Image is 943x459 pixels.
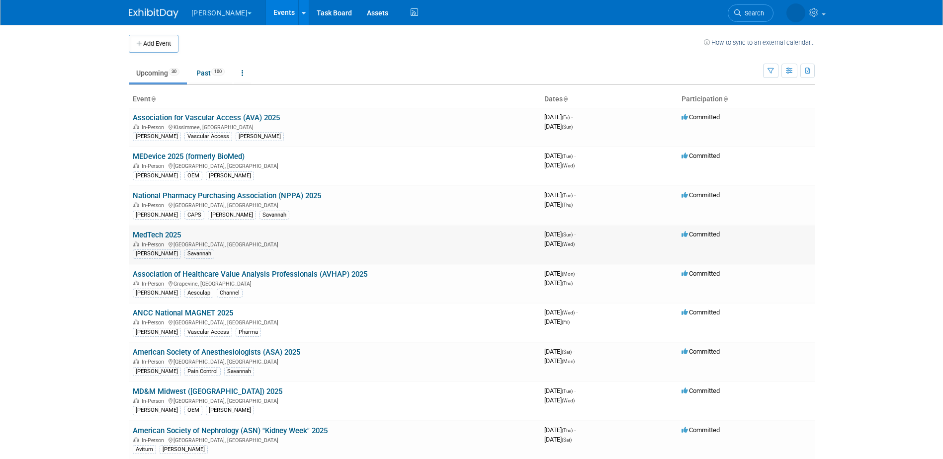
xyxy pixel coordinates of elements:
button: Add Event [129,35,178,53]
div: [GEOGRAPHIC_DATA], [GEOGRAPHIC_DATA] [133,357,536,365]
span: - [573,348,575,355]
span: 30 [169,68,179,76]
img: In-Person Event [133,241,139,246]
span: [DATE] [544,357,575,365]
span: - [574,387,576,394]
span: 100 [211,68,225,76]
span: (Sun) [562,232,573,237]
div: [PERSON_NAME] [133,132,181,141]
span: [DATE] [544,230,576,238]
span: In-Person [142,398,167,404]
span: [DATE] [544,123,573,130]
span: In-Person [142,202,167,209]
img: In-Person Event [133,124,139,129]
span: [DATE] [544,152,576,159]
span: [DATE] [544,161,575,169]
img: In-Person Event [133,163,139,168]
span: Committed [682,270,720,277]
div: Kissimmee, [GEOGRAPHIC_DATA] [133,123,536,131]
span: [DATE] [544,396,575,404]
div: [PERSON_NAME] [133,171,181,180]
span: (Mon) [562,359,575,364]
span: [DATE] [544,387,576,394]
a: MedTech 2025 [133,230,181,239]
span: Committed [682,230,720,238]
span: (Thu) [562,202,573,208]
span: Committed [682,113,720,121]
span: (Mon) [562,271,575,277]
span: In-Person [142,359,167,365]
span: (Sat) [562,349,572,355]
th: Participation [678,91,815,108]
div: Savannah [184,249,214,258]
a: Association of Healthcare Value Analysis Professionals (AVHAP) 2025 [133,270,367,279]
img: In-Person Event [133,398,139,403]
span: [DATE] [544,113,573,121]
div: Savannah [259,211,289,220]
div: [GEOGRAPHIC_DATA], [GEOGRAPHIC_DATA] [133,240,536,248]
span: [DATE] [544,426,576,434]
span: In-Person [142,124,167,131]
div: Channel [217,289,243,298]
img: ExhibitDay [129,8,178,18]
th: Event [129,91,540,108]
a: Sort by Participation Type [723,95,728,103]
span: In-Person [142,163,167,169]
div: [GEOGRAPHIC_DATA], [GEOGRAPHIC_DATA] [133,161,536,169]
div: Aesculap [184,289,213,298]
span: (Tue) [562,193,573,198]
span: (Tue) [562,153,573,159]
span: (Wed) [562,310,575,315]
span: Committed [682,308,720,316]
div: [PERSON_NAME] [133,328,181,337]
img: In-Person Event [133,437,139,442]
span: (Fri) [562,319,570,325]
div: [GEOGRAPHIC_DATA], [GEOGRAPHIC_DATA] [133,436,536,444]
div: [PERSON_NAME] [208,211,256,220]
span: (Wed) [562,163,575,168]
span: In-Person [142,281,167,287]
a: Sort by Event Name [151,95,156,103]
img: In-Person Event [133,319,139,324]
span: (Sat) [562,437,572,443]
img: In-Person Event [133,202,139,207]
a: MD&M Midwest ([GEOGRAPHIC_DATA]) 2025 [133,387,282,396]
a: American Society of Anesthesiologists (ASA) 2025 [133,348,300,357]
a: ANCC National MAGNET 2025 [133,308,233,317]
a: Past100 [189,64,232,82]
th: Dates [540,91,678,108]
div: [GEOGRAPHIC_DATA], [GEOGRAPHIC_DATA] [133,318,536,326]
a: Search [728,4,773,22]
a: Upcoming30 [129,64,187,82]
div: Pharma [236,328,261,337]
span: - [571,113,573,121]
span: Committed [682,426,720,434]
span: (Thu) [562,281,573,286]
span: (Tue) [562,388,573,394]
div: [PERSON_NAME] [236,132,284,141]
div: [GEOGRAPHIC_DATA], [GEOGRAPHIC_DATA] [133,396,536,404]
span: [DATE] [544,240,575,247]
div: OEM [184,171,202,180]
span: Committed [682,152,720,159]
span: - [574,191,576,199]
span: (Wed) [562,398,575,403]
div: [GEOGRAPHIC_DATA], [GEOGRAPHIC_DATA] [133,201,536,209]
div: Avitum [133,445,156,454]
div: [PERSON_NAME] [160,445,208,454]
div: [PERSON_NAME] [206,171,254,180]
div: [PERSON_NAME] [133,249,181,258]
span: - [574,152,576,159]
div: Pain Control [184,367,221,376]
span: - [574,426,576,434]
a: Association for Vascular Access (AVA) 2025 [133,113,280,122]
div: [PERSON_NAME] [133,289,181,298]
img: Savannah Jones [786,3,805,22]
span: - [574,230,576,238]
span: (Fri) [562,115,570,120]
a: American Society of Nephrology (ASN) "Kidney Week" 2025 [133,426,328,435]
span: [DATE] [544,191,576,199]
div: CAPS [184,211,204,220]
span: Search [741,9,764,17]
span: (Wed) [562,241,575,247]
